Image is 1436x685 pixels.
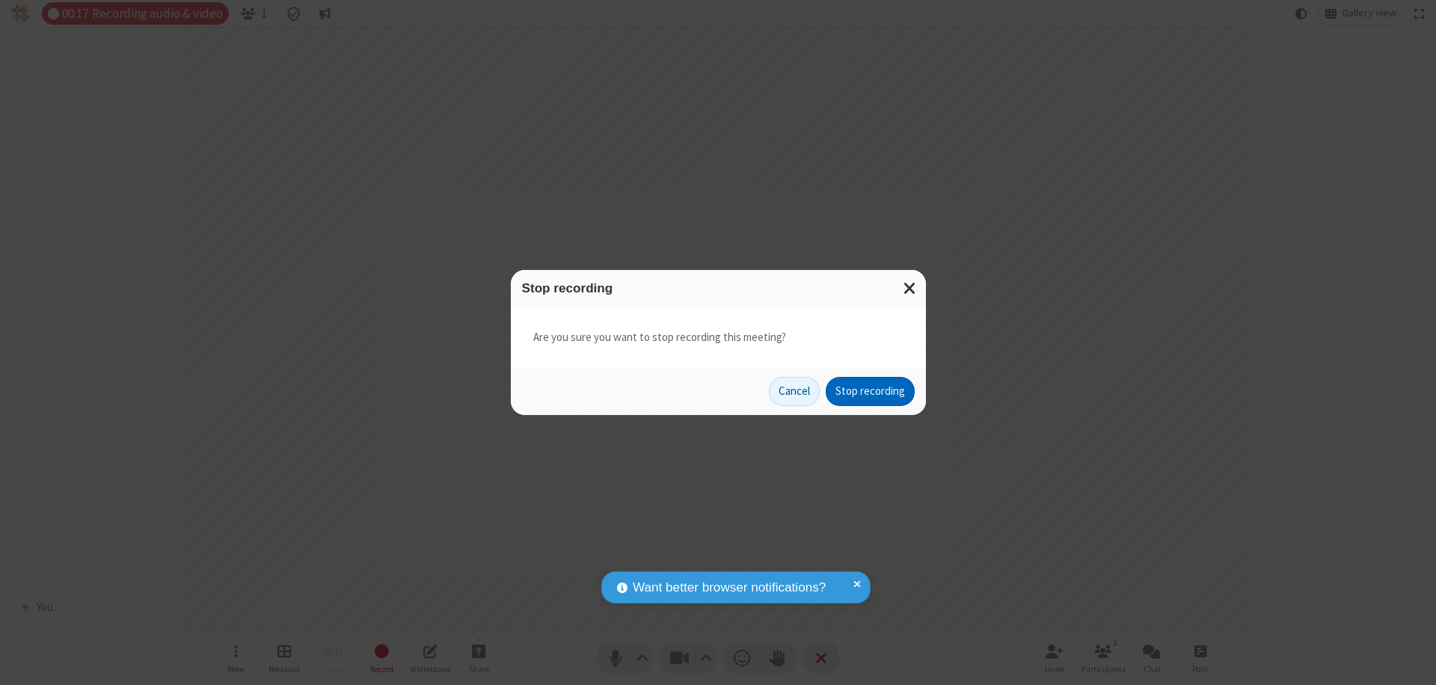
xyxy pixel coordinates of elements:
div: Are you sure you want to stop recording this meeting? [511,307,926,369]
button: Close modal [895,270,926,307]
h3: Stop recording [522,281,915,295]
button: Stop recording [826,377,915,407]
span: Want better browser notifications? [633,578,826,598]
button: Cancel [769,377,820,407]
